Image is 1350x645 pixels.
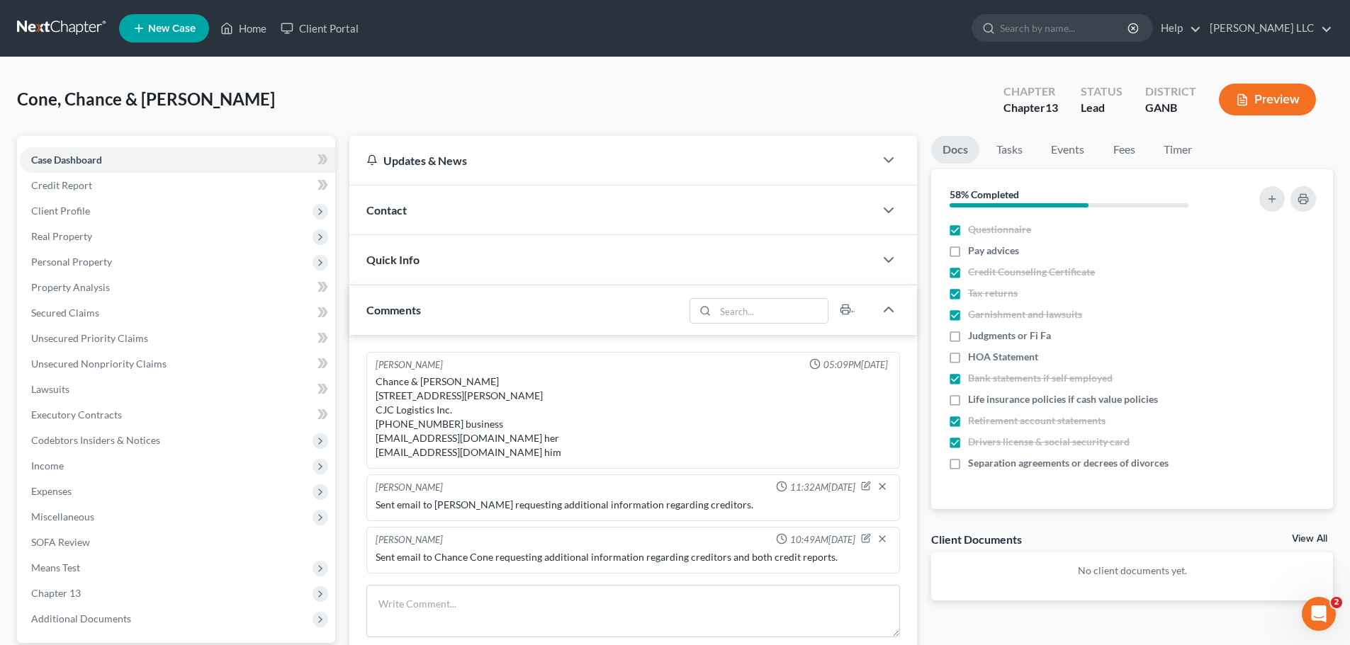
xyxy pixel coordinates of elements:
[968,286,1018,300] span: Tax returns
[968,392,1158,406] span: Life insurance policies if cash value policies
[366,303,421,316] span: Comments
[968,265,1095,279] span: Credit Counseling Certificate
[31,281,110,293] span: Property Analysis
[20,351,335,377] a: Unsecured Nonpriority Claims
[968,350,1038,364] span: HOA Statement
[968,329,1051,343] span: Judgments or Fi Fa
[1081,100,1123,116] div: Lead
[376,533,443,547] div: [PERSON_NAME]
[20,402,335,428] a: Executory Contracts
[1000,15,1130,41] input: Search by name...
[31,332,148,344] span: Unsecured Priority Claims
[31,256,112,268] span: Personal Property
[376,481,443,495] div: [PERSON_NAME]
[1302,597,1336,631] iframe: Intercom live chat
[790,533,855,547] span: 10:49AM[DATE]
[931,136,979,164] a: Docs
[31,383,69,395] span: Lawsuits
[274,16,366,41] a: Client Portal
[31,434,160,446] span: Codebtors Insiders & Notices
[20,326,335,351] a: Unsecured Priority Claims
[1081,84,1123,100] div: Status
[985,136,1034,164] a: Tasks
[20,147,335,173] a: Case Dashboard
[31,510,94,523] span: Miscellaneous
[31,409,122,421] span: Executory Contracts
[1145,84,1196,100] div: District
[31,561,80,573] span: Means Test
[148,23,196,34] span: New Case
[1003,100,1058,116] div: Chapter
[31,358,167,370] span: Unsecured Nonpriority Claims
[20,300,335,326] a: Secured Claims
[366,203,407,217] span: Contact
[20,377,335,402] a: Lawsuits
[20,275,335,300] a: Property Analysis
[31,179,92,191] span: Credit Report
[1101,136,1147,164] a: Fees
[31,587,81,599] span: Chapter 13
[376,498,891,512] div: Sent email to [PERSON_NAME] requesting additional information regarding creditors.
[968,244,1019,258] span: Pay advices
[20,530,335,555] a: SOFA Review
[950,188,1019,200] strong: 58% Completed
[31,612,131,624] span: Additional Documents
[823,358,888,372] span: 05:09PM[DATE]
[366,153,857,168] div: Updates & News
[31,154,102,166] span: Case Dashboard
[968,413,1106,428] span: Retirement account statements
[376,358,443,372] div: [PERSON_NAME]
[968,371,1113,385] span: Bank statements if self employed
[31,460,64,472] span: Income
[1145,100,1196,116] div: GANB
[366,253,420,266] span: Quick Info
[31,230,92,242] span: Real Property
[20,173,335,198] a: Credit Report
[1292,534,1327,544] a: View All
[790,481,855,494] span: 11:32AM[DATE]
[931,532,1022,547] div: Client Documents
[31,205,90,217] span: Client Profile
[968,222,1031,236] span: Questionnaire
[1152,136,1203,164] a: Timer
[943,564,1322,578] p: No client documents yet.
[31,485,72,497] span: Expenses
[1219,84,1316,115] button: Preview
[1040,136,1096,164] a: Events
[376,550,891,564] div: Sent email to Chance Cone requesting additional information regarding creditors and both credit r...
[968,435,1130,449] span: Drivers license & social security card
[968,456,1169,470] span: Separation agreements or decrees of divorces
[376,375,891,460] div: Chance & [PERSON_NAME] [STREET_ADDRESS][PERSON_NAME] CJC Logistics Inc. [PHONE_NUMBER] business [...
[31,536,90,548] span: SOFA Review
[1154,16,1201,41] a: Help
[1045,101,1058,114] span: 13
[213,16,274,41] a: Home
[716,299,828,323] input: Search...
[1331,597,1342,608] span: 2
[968,307,1082,321] span: Garnishment and lawsuits
[17,89,275,109] span: Cone, Chance & [PERSON_NAME]
[1203,16,1332,41] a: [PERSON_NAME] LLC
[31,307,99,319] span: Secured Claims
[1003,84,1058,100] div: Chapter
